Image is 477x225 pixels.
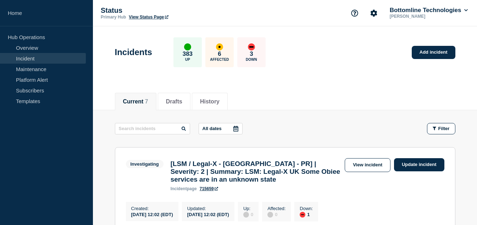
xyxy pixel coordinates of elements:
[126,160,163,168] span: Investigating
[250,50,253,58] p: 3
[246,58,257,61] p: Down
[267,206,285,211] p: Affected :
[187,211,229,217] div: [DATE] 12:02 (EDT)
[243,211,253,218] div: 0
[101,15,126,20] p: Primary Hub
[394,158,444,171] a: Update incident
[129,15,168,20] a: View Status Page
[171,160,341,183] h3: [LSM / Legal-X - [GEOGRAPHIC_DATA] - PR] | Severity: 2 | Summary: LSM: Legal-X UK Some Obiee serv...
[203,126,222,131] p: All dates
[183,50,193,58] p: 383
[101,6,243,15] p: Status
[243,212,249,218] div: disabled
[187,206,229,211] p: Updated :
[166,98,182,105] button: Drafts
[243,206,253,211] p: Up :
[123,98,148,105] button: Current 7
[200,98,220,105] button: History
[388,7,469,14] button: Bottomline Technologies
[200,186,218,191] a: 715659
[115,47,152,57] h1: Incidents
[412,46,455,59] a: Add incident
[185,58,190,61] p: Up
[300,206,313,211] p: Down :
[300,212,305,218] div: down
[171,186,187,191] span: incident
[248,43,255,50] div: down
[210,58,229,61] p: Affected
[267,211,285,218] div: 0
[427,123,455,134] button: Filter
[184,43,191,50] div: up
[145,98,148,105] span: 7
[388,14,462,19] p: [PERSON_NAME]
[131,206,173,211] p: Created :
[345,158,390,172] a: View incident
[300,211,313,218] div: 1
[218,50,221,58] p: 6
[199,123,243,134] button: All dates
[267,212,273,218] div: disabled
[216,43,223,50] div: affected
[131,211,173,217] div: [DATE] 12:02 (EDT)
[115,123,190,134] input: Search incidents
[366,6,381,21] button: Account settings
[347,6,362,21] button: Support
[171,186,197,191] p: page
[438,126,450,131] span: Filter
